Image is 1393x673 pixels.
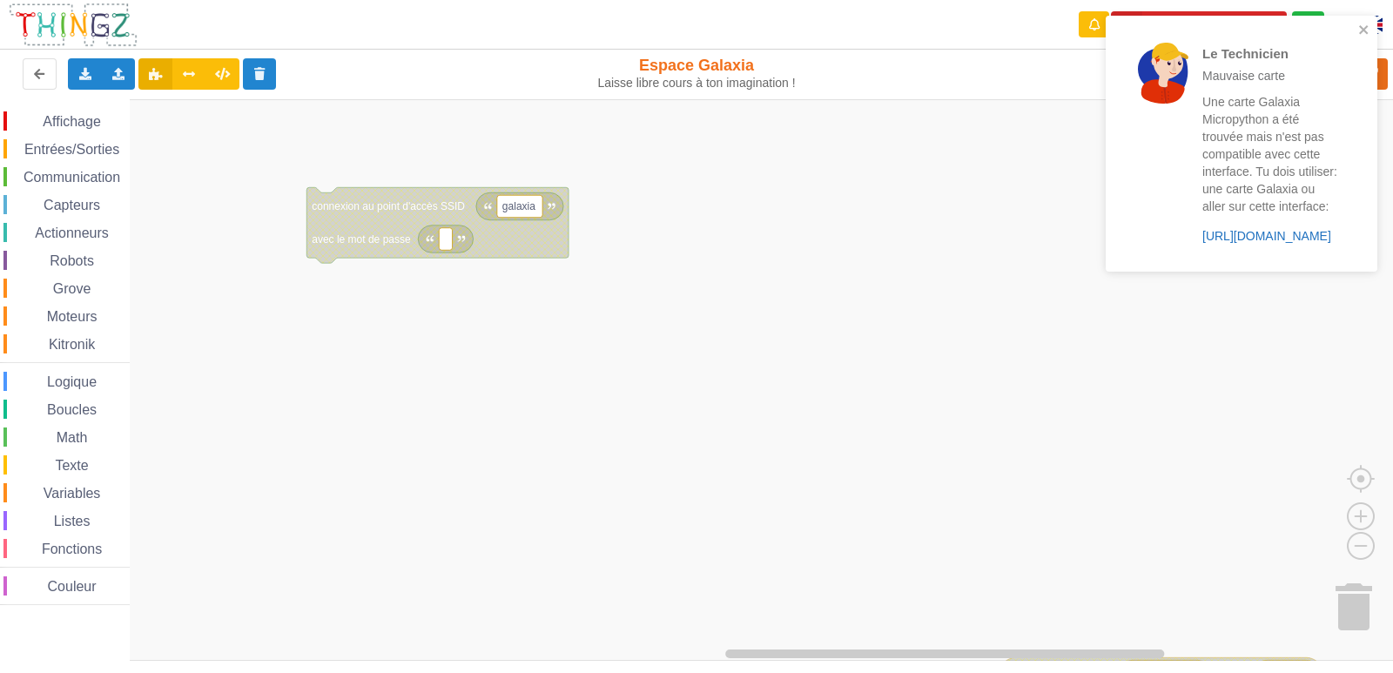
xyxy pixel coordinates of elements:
span: Listes [51,514,93,528]
text: connexion au point d'accès SSID [312,200,465,212]
span: Grove [50,281,94,296]
p: Le Technicien [1202,44,1338,63]
span: Affichage [40,114,103,129]
p: Mauvaise carte [1202,67,1338,84]
span: Fonctions [39,542,104,556]
text: galaxia [502,200,535,212]
div: Laisse libre cours à ton imagination ! [577,76,817,91]
text: avec le mot de passe [312,232,411,245]
button: Appairer une carte [1111,11,1287,38]
span: Moteurs [44,309,100,324]
span: Kitronik [46,337,98,352]
span: Capteurs [41,198,103,212]
img: thingz_logo.png [8,2,138,48]
div: Espace Galaxia [577,56,817,91]
span: Logique [44,374,99,389]
span: Robots [47,253,97,268]
span: Couleur [45,579,99,594]
span: Communication [21,170,123,185]
a: [URL][DOMAIN_NAME] [1202,229,1331,243]
span: Entrées/Sorties [22,142,122,157]
p: Une carte Galaxia Micropython a été trouvée mais n'est pas compatible avec cette interface. Tu do... [1202,93,1338,215]
span: Variables [41,486,104,501]
span: Math [54,430,91,445]
span: Actionneurs [32,225,111,240]
button: close [1358,23,1370,39]
span: Texte [52,458,91,473]
span: Boucles [44,402,99,417]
